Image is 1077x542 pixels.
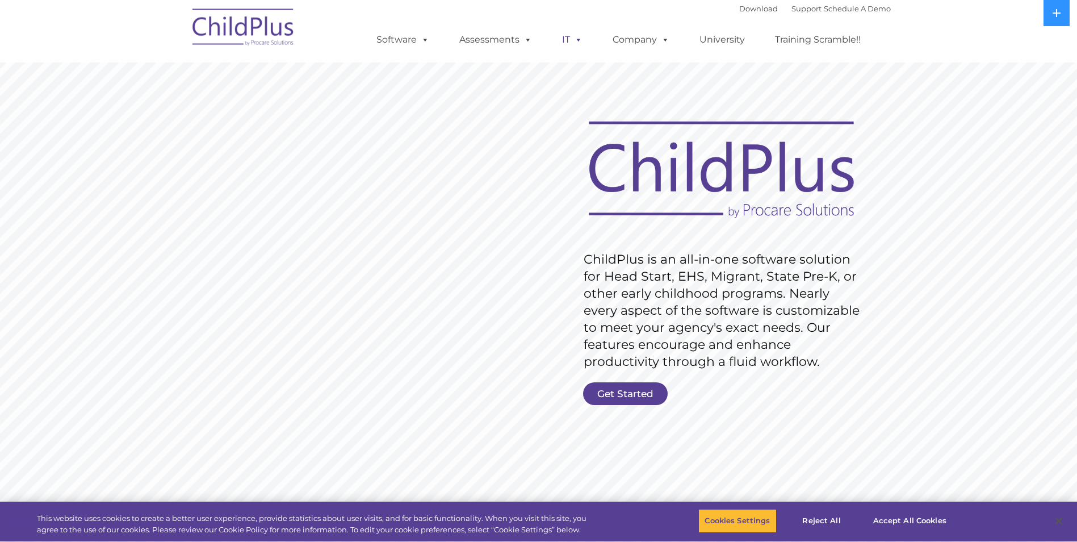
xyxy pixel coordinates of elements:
button: Reject All [786,509,857,533]
a: Schedule A Demo [824,4,891,13]
rs-layer: ChildPlus is an all-in-one software solution for Head Start, EHS, Migrant, State Pre-K, or other ... [584,251,865,370]
a: Training Scramble!! [764,28,872,51]
button: Cookies Settings [698,509,776,533]
button: Close [1046,508,1071,533]
button: Accept All Cookies [867,509,953,533]
a: IT [551,28,594,51]
a: Assessments [448,28,543,51]
a: Support [791,4,822,13]
font: | [739,4,891,13]
a: Company [601,28,681,51]
div: This website uses cookies to create a better user experience, provide statistics about user visit... [37,513,592,535]
img: ChildPlus by Procare Solutions [187,1,300,57]
a: University [688,28,756,51]
a: Get Started [583,382,668,405]
a: Download [739,4,778,13]
a: Software [365,28,441,51]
